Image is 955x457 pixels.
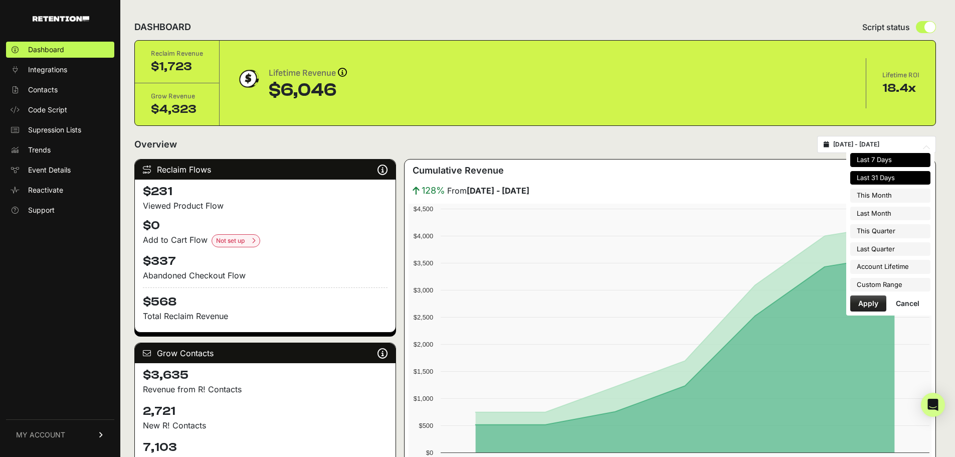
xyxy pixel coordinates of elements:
[269,66,347,80] div: Lifetime Revenue
[419,422,433,429] text: $500
[143,403,388,419] h4: 2,721
[6,122,114,138] a: Supression Lists
[143,253,388,269] h4: $337
[134,20,191,34] h2: DASHBOARD
[850,278,930,292] li: Custom Range
[28,185,63,195] span: Reactivate
[143,367,388,383] h4: $3,635
[414,259,433,267] text: $3,500
[921,393,945,417] div: Open Intercom Messenger
[143,439,388,455] h4: 7,103
[16,430,65,440] span: MY ACCOUNT
[143,310,388,322] p: Total Reclaim Revenue
[28,145,51,155] span: Trends
[143,383,388,395] p: Revenue from R! Contacts
[28,105,67,115] span: Code Script
[134,137,177,151] h2: Overview
[850,242,930,256] li: Last Quarter
[6,142,114,158] a: Trends
[28,45,64,55] span: Dashboard
[850,295,886,312] button: Apply
[426,449,433,456] text: $0
[6,42,114,58] a: Dashboard
[135,160,396,180] div: Reclaim Flows
[28,65,67,75] span: Integrations
[143,184,388,200] h4: $231
[28,125,81,135] span: Supression Lists
[151,101,203,117] div: $4,323
[414,341,433,348] text: $2,000
[143,200,388,212] div: Viewed Product Flow
[28,85,58,95] span: Contacts
[414,205,433,213] text: $4,500
[447,185,529,197] span: From
[6,162,114,178] a: Event Details
[467,186,529,196] strong: [DATE] - [DATE]
[151,49,203,59] div: Reclaim Revenue
[414,314,433,321] text: $2,500
[143,287,388,310] h4: $568
[850,171,930,185] li: Last 31 Days
[888,295,927,312] button: Cancel
[882,80,919,96] div: 18.4x
[882,70,919,80] div: Lifetime ROI
[236,66,261,91] img: dollar-coin-05c43ed7efb7bc0c12610022525b4bbbb207c7efeef5aecc26f025e68dcafac9.png
[6,202,114,218] a: Support
[414,395,433,402] text: $1,000
[28,165,71,175] span: Event Details
[143,269,388,281] div: Abandoned Checkout Flow
[6,102,114,118] a: Code Script
[6,419,114,450] a: MY ACCOUNT
[850,207,930,221] li: Last Month
[143,234,388,247] div: Add to Cart Flow
[143,218,388,234] h4: $0
[151,91,203,101] div: Grow Revenue
[414,368,433,375] text: $1,500
[414,286,433,294] text: $3,000
[850,224,930,238] li: This Quarter
[143,419,388,431] p: New R! Contacts
[6,62,114,78] a: Integrations
[422,184,445,198] span: 128%
[151,59,203,75] div: $1,723
[269,80,347,100] div: $6,046
[6,82,114,98] a: Contacts
[850,260,930,274] li: Account Lifetime
[413,164,504,178] h3: Cumulative Revenue
[6,182,114,198] a: Reactivate
[850,189,930,203] li: This Month
[414,232,433,240] text: $4,000
[28,205,55,215] span: Support
[135,343,396,363] div: Grow Contacts
[862,21,910,33] span: Script status
[850,153,930,167] li: Last 7 Days
[33,16,89,22] img: Retention.com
